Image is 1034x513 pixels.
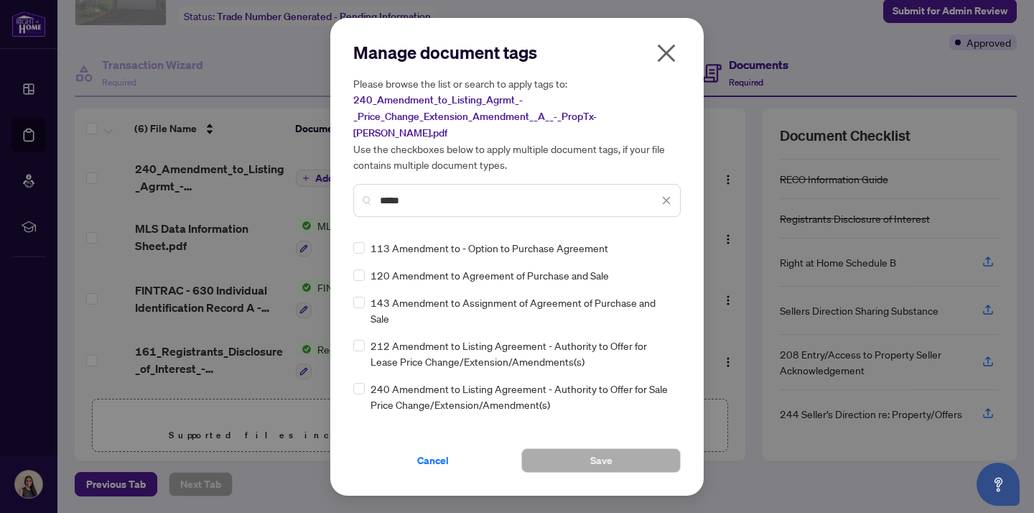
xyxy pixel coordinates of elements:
h5: Please browse the list or search to apply tags to: Use the checkboxes below to apply multiple doc... [353,75,681,172]
span: 240_Amendment_to_Listing_Agrmt_-_Price_Change_Extension_Amendment__A__-_PropTx-[PERSON_NAME].pdf [353,93,597,139]
span: 143 Amendment to Assignment of Agreement of Purchase and Sale [371,295,672,326]
h2: Manage document tags [353,41,681,64]
span: 113 Amendment to - Option to Purchase Agreement [371,240,608,256]
button: Cancel [353,448,513,473]
button: Open asap [977,463,1020,506]
span: 240 Amendment to Listing Agreement - Authority to Offer for Sale Price Change/Extension/Amendment(s) [371,381,672,412]
button: Save [521,448,681,473]
span: Cancel [417,449,449,472]
span: 212 Amendment to Listing Agreement - Authority to Offer for Lease Price Change/Extension/Amendmen... [371,338,672,369]
span: close [655,42,678,65]
span: 120 Amendment to Agreement of Purchase and Sale [371,267,609,283]
span: close [661,195,671,205]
